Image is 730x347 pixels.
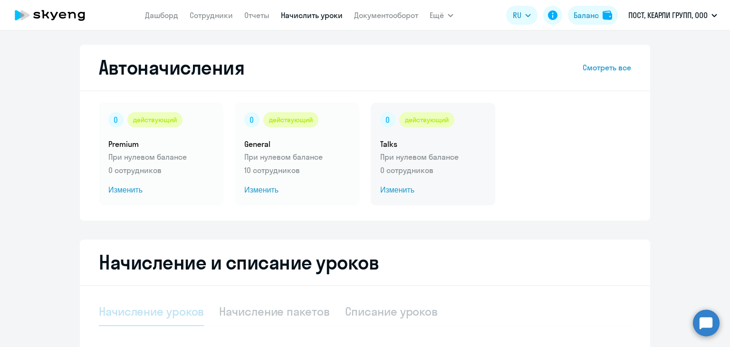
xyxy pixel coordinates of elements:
p: ПОСТ, КЕАРЛИ ГРУПП, ООО [628,10,708,21]
a: Начислить уроки [281,10,343,20]
a: Документооборот [354,10,418,20]
p: 0 сотрудников [380,164,486,176]
span: Изменить [244,184,350,196]
p: При нулевом балансе [380,151,486,163]
div: действующий [127,112,182,127]
p: 10 сотрудников [244,164,350,176]
h2: Автоначисления [99,56,244,79]
h5: Premium [108,139,214,149]
div: действующий [263,112,318,127]
button: Ещё [430,6,453,25]
button: Балансbalance [568,6,618,25]
a: Дашборд [145,10,178,20]
div: действующий [399,112,454,127]
button: ПОСТ, КЕАРЛИ ГРУПП, ООО [624,4,722,27]
h2: Начисление и списание уроков [99,251,631,274]
span: Изменить [108,184,214,196]
span: Изменить [380,184,486,196]
a: Сотрудники [190,10,233,20]
span: RU [513,10,521,21]
div: Баланс [574,10,599,21]
h5: General [244,139,350,149]
img: balance [603,10,612,20]
a: Отчеты [244,10,269,20]
p: При нулевом балансе [108,151,214,163]
p: При нулевом балансе [244,151,350,163]
button: RU [506,6,538,25]
a: Смотреть все [583,62,631,73]
span: Ещё [430,10,444,21]
h5: Talks [380,139,486,149]
p: 0 сотрудников [108,164,214,176]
